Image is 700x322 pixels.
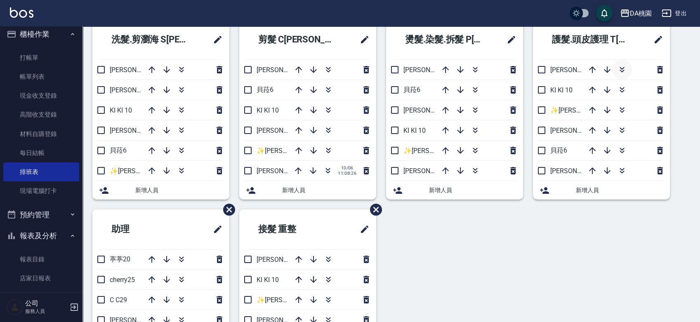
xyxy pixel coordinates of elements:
[338,171,356,176] span: 11:08:26
[3,125,79,143] a: 材料自購登錄
[3,204,79,226] button: 預約管理
[3,86,79,105] a: 現金收支登錄
[403,147,528,155] span: ✨[PERSON_NAME][PERSON_NAME] ✨16
[3,143,79,162] a: 每日結帳
[550,106,675,114] span: ✨[PERSON_NAME][PERSON_NAME] ✨16
[110,86,163,94] span: [PERSON_NAME]8
[257,276,279,284] span: KI KI 10
[502,30,516,49] span: 修改班表的標題
[110,296,127,304] span: C C29
[429,186,516,195] span: 新增人員
[355,219,370,239] span: 修改班表的標題
[99,214,175,244] h2: 助理
[550,167,603,175] span: [PERSON_NAME]3
[257,66,310,74] span: [PERSON_NAME]8
[282,186,370,195] span: 新增人員
[403,66,457,74] span: [PERSON_NAME]3
[208,30,223,49] span: 修改班表的標題
[658,6,690,21] button: 登出
[110,146,127,154] span: 貝菈6
[630,8,652,19] div: DA桃園
[3,67,79,86] a: 帳單列表
[3,48,79,67] a: 打帳單
[403,167,457,175] span: [PERSON_NAME]8
[110,66,163,74] span: [PERSON_NAME]3
[550,86,573,94] span: KI KI 10
[257,147,381,155] span: ✨[PERSON_NAME][PERSON_NAME] ✨16
[257,86,273,94] span: 貝菈6
[3,225,79,247] button: 報表及分析
[110,276,135,284] span: cherry25
[7,299,23,315] img: Person
[355,30,370,49] span: 修改班表的標題
[10,7,33,18] img: Logo
[217,197,236,222] span: 刪除班表
[617,5,655,22] button: DA桃園
[550,146,567,154] span: 貝菈6
[364,197,383,222] span: 刪除班表
[110,167,234,175] span: ✨[PERSON_NAME][PERSON_NAME] ✨16
[135,186,223,195] span: 新增人員
[110,255,130,263] span: 葶葶20
[25,299,67,308] h5: 公司
[550,127,603,134] span: [PERSON_NAME]8
[110,127,163,134] span: [PERSON_NAME]5
[257,106,279,114] span: KI KI 10
[540,25,643,54] h2: 護髮.頭皮護理 T[PERSON_NAME]
[386,181,523,200] div: 新增人員
[403,106,457,114] span: [PERSON_NAME]5
[25,308,67,315] p: 服務人員
[403,86,420,94] span: 貝菈6
[239,181,376,200] div: 新增人員
[3,105,79,124] a: 高階收支登錄
[576,186,663,195] span: 新增人員
[3,269,79,288] a: 店家日報表
[3,162,79,181] a: 排班表
[393,25,496,54] h2: 燙髮.染髮.拆髮 P[PERSON_NAME]
[3,250,79,269] a: 報表目錄
[550,66,603,74] span: [PERSON_NAME]5
[110,106,132,114] span: KI KI 10
[99,25,202,54] h2: 洗髮.剪瀏海 S[PERSON_NAME]
[246,25,349,54] h2: 剪髮 C[PERSON_NAME]
[338,165,356,171] span: 10/06
[246,214,332,244] h2: 接髮 重整
[403,127,426,134] span: KI KI 10
[3,181,79,200] a: 現場電腦打卡
[648,30,663,49] span: 修改班表的標題
[257,256,310,263] span: [PERSON_NAME]5
[257,127,310,134] span: [PERSON_NAME]3
[596,5,613,21] button: save
[257,167,310,175] span: [PERSON_NAME]5
[92,181,229,200] div: 新增人員
[3,288,79,307] a: 互助日報表
[208,219,223,239] span: 修改班表的標題
[3,24,79,45] button: 櫃檯作業
[257,296,381,304] span: ✨[PERSON_NAME][PERSON_NAME] ✨16
[533,181,670,200] div: 新增人員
